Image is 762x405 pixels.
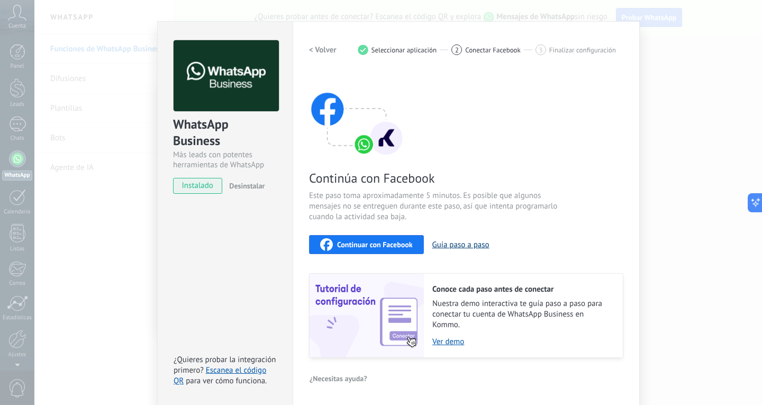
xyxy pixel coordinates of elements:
button: ¿Necesitas ayuda? [309,371,368,386]
button: Guía paso a paso [432,240,489,250]
span: 3 [539,46,542,55]
button: Continuar con Facebook [309,235,424,254]
span: ¿Necesitas ayuda? [310,375,367,382]
div: WhatsApp Business [173,116,277,150]
span: Continuar con Facebook [337,241,413,248]
img: logo_main.png [174,40,279,112]
span: Nuestra demo interactiva te guía paso a paso para conectar tu cuenta de WhatsApp Business en Kommo. [432,299,612,330]
span: instalado [174,178,222,194]
span: 2 [455,46,459,55]
span: Seleccionar aplicación [371,46,437,54]
div: Más leads con potentes herramientas de WhatsApp [173,150,277,170]
img: connect with facebook [309,72,404,157]
span: Continúa con Facebook [309,170,561,186]
h2: Conoce cada paso antes de conectar [432,284,612,294]
span: para ver cómo funciona. [186,376,267,386]
button: Desinstalar [225,178,265,194]
a: Escanea el código QR [174,365,266,386]
span: Este paso toma aproximadamente 5 minutos. Es posible que algunos mensajes no se entreguen durante... [309,191,561,222]
span: Desinstalar [229,181,265,191]
span: Finalizar configuración [549,46,616,54]
h2: < Volver [309,45,337,55]
a: Ver demo [432,337,612,347]
span: Conectar Facebook [465,46,521,54]
button: < Volver [309,40,337,59]
span: ¿Quieres probar la integración primero? [174,355,276,375]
